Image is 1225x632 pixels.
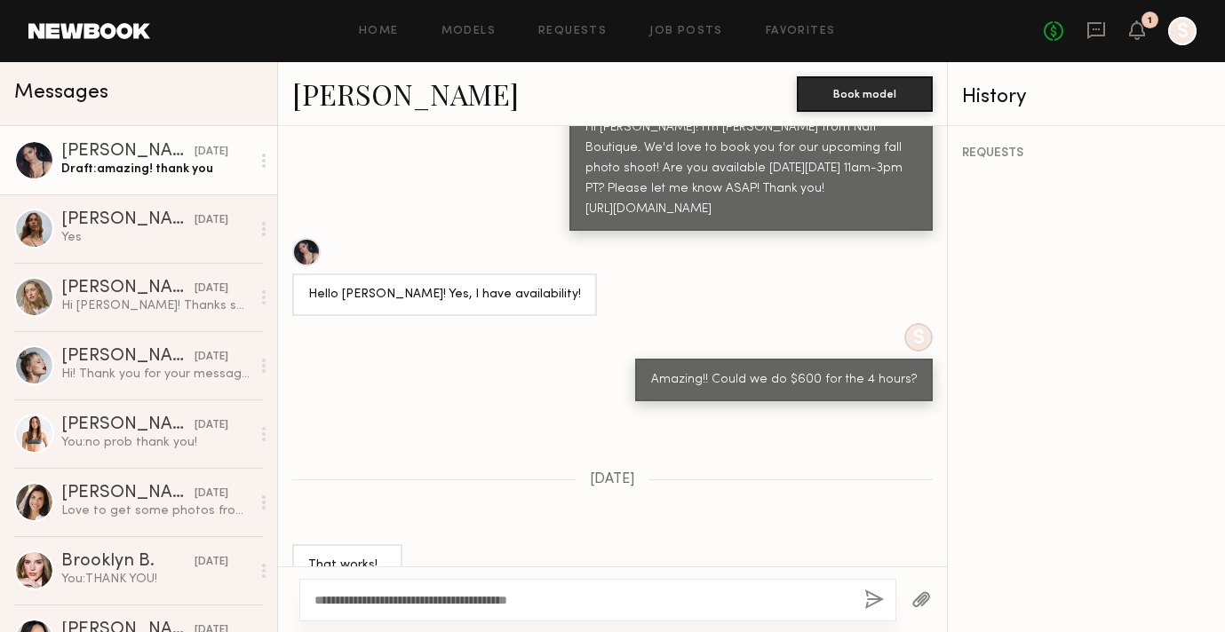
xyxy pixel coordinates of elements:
[61,297,251,314] div: Hi [PERSON_NAME]! Thanks so much for reaching out, I would love to work with you but unfortunatel...
[766,26,836,37] a: Favorites
[308,556,386,576] div: That works!
[195,349,228,366] div: [DATE]
[61,348,195,366] div: [PERSON_NAME]
[195,486,228,502] div: [DATE]
[195,144,228,161] div: [DATE]
[61,366,251,383] div: Hi! Thank you for your message, unfortunately I’m already booked at this date. Let me know if som...
[61,280,195,297] div: [PERSON_NAME]
[441,26,496,37] a: Models
[14,83,108,103] span: Messages
[61,571,251,588] div: You: THANK YOU!
[590,472,635,487] span: [DATE]
[61,143,195,161] div: [PERSON_NAME]
[61,553,195,571] div: Brooklyn B.
[292,75,519,113] a: [PERSON_NAME]
[195,417,228,434] div: [DATE]
[585,118,917,220] div: Hi [PERSON_NAME]! I'm [PERSON_NAME] from Nati Boutique. We'd love to book you for our upcoming fa...
[651,370,917,391] div: Amazing!! Could we do $600 for the 4 hours?
[61,434,251,451] div: You: no prob thank you!
[195,554,228,571] div: [DATE]
[359,26,399,37] a: Home
[962,87,1211,107] div: History
[61,416,195,434] div: [PERSON_NAME]
[797,76,933,112] button: Book model
[61,485,195,502] div: [PERSON_NAME]
[61,161,251,178] div: Draft: amazing! thank you
[308,285,581,305] div: Hello [PERSON_NAME]! Yes, I have availability!
[61,211,195,229] div: [PERSON_NAME]
[538,26,607,37] a: Requests
[61,229,251,246] div: Yes
[195,212,228,229] div: [DATE]
[962,147,1211,160] div: REQUESTS
[195,280,228,297] div: [DATE]
[797,85,933,100] a: Book model
[61,502,251,519] div: Love to get some photos from our shoot day! Can you email them to me? [EMAIL_ADDRESS][DOMAIN_NAME]
[649,26,723,37] a: Job Posts
[1168,17,1197,45] a: S
[1148,16,1152,26] div: 1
